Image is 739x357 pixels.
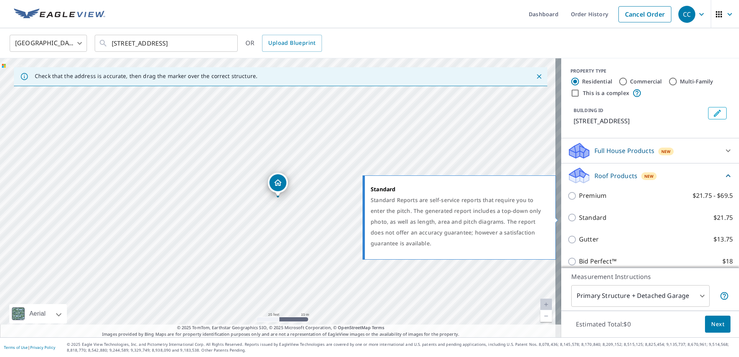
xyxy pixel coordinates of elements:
a: Current Level 20, Zoom In Disabled [540,299,552,310]
p: $13.75 [713,235,733,244]
p: Premium [579,191,606,201]
div: CC [678,6,695,23]
a: Terms [372,325,385,330]
a: OpenStreetMap [338,325,370,330]
p: BUILDING ID [574,107,603,114]
div: Standard Reports are self-service reports that require you to enter the pitch. The generated repo... [371,195,546,249]
a: Current Level 20, Zoom Out [540,310,552,322]
p: Check that the address is accurate, then drag the marker over the correct structure. [35,73,257,80]
span: Next [711,320,724,329]
p: Gutter [579,235,599,244]
div: [GEOGRAPHIC_DATA] [10,32,87,54]
button: Close [534,71,544,82]
label: Multi-Family [680,78,713,85]
div: Dropped pin, building 1, Residential property, 2690 Ranch Rd Melbourne, FL 32904 [268,173,288,197]
span: © 2025 TomTom, Earthstar Geographics SIO, © 2025 Microsoft Corporation, © [177,325,385,331]
p: Full House Products [594,146,654,155]
p: | [4,345,55,350]
p: Measurement Instructions [571,272,729,281]
a: Terms of Use [4,345,28,350]
div: Aerial [27,304,48,323]
label: Residential [582,78,612,85]
a: Upload Blueprint [262,35,322,52]
p: [STREET_ADDRESS] [574,116,705,126]
p: Roof Products [594,171,637,180]
label: Commercial [630,78,662,85]
div: Full House ProductsNew [567,141,733,160]
label: This is a complex [583,89,629,97]
p: $21.75 - $69.5 [693,191,733,201]
p: $18 [722,257,733,266]
div: PROPERTY TYPE [570,68,730,75]
input: Search by address or latitude-longitude [112,32,222,54]
p: Standard [579,213,606,223]
a: Privacy Policy [30,345,55,350]
span: New [661,148,671,155]
div: OR [245,35,322,52]
a: Cancel Order [618,6,671,22]
p: $21.75 [713,213,733,223]
strong: Standard [371,185,395,193]
div: Aerial [9,304,67,323]
p: © 2025 Eagle View Technologies, Inc. and Pictometry International Corp. All Rights Reserved. Repo... [67,342,735,353]
span: Your report will include the primary structure and a detached garage if one exists. [720,291,729,301]
span: New [644,173,654,179]
p: Estimated Total: $0 [570,316,637,333]
p: Bid Perfect™ [579,257,616,266]
button: Edit building 1 [708,107,727,119]
button: Next [705,316,730,333]
div: Roof ProductsNew [567,167,733,185]
div: Primary Structure + Detached Garage [571,285,710,307]
img: EV Logo [14,8,105,20]
span: Upload Blueprint [268,38,315,48]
